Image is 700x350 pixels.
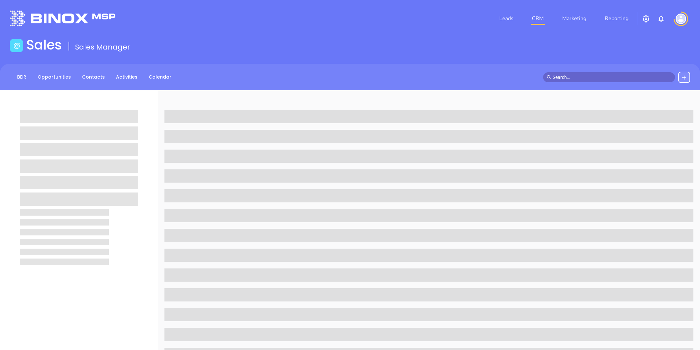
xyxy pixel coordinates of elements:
a: Reporting [602,12,631,25]
span: Sales Manager [75,42,130,52]
a: Activities [112,72,141,83]
span: search [547,75,551,80]
a: Marketing [560,12,589,25]
img: iconSetting [642,15,650,23]
img: logo [10,11,115,26]
a: BDR [13,72,30,83]
img: iconNotification [657,15,665,23]
a: Contacts [78,72,109,83]
h1: Sales [26,37,62,53]
input: Search… [553,74,671,81]
a: Opportunities [34,72,75,83]
a: Calendar [145,72,175,83]
a: CRM [529,12,546,25]
img: user [676,14,686,24]
a: Leads [497,12,516,25]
